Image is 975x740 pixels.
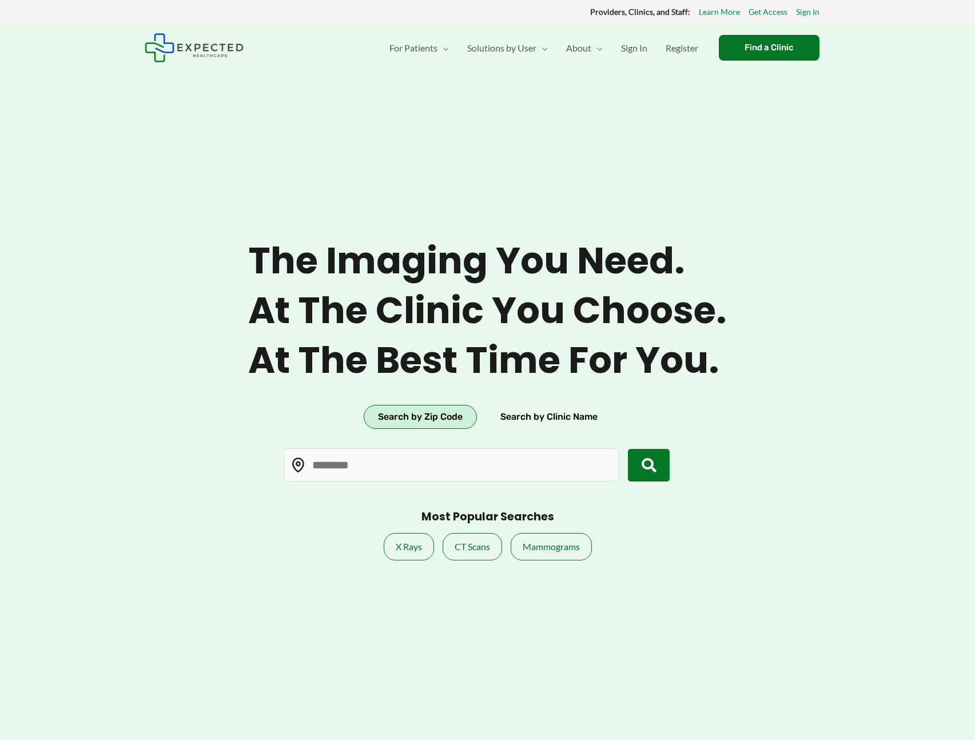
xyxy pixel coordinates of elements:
a: Learn More [699,5,740,19]
h3: Most Popular Searches [421,510,554,524]
span: At the clinic you choose. [248,289,727,333]
span: Menu Toggle [536,28,548,68]
a: Sign In [612,28,656,68]
span: Menu Toggle [437,28,449,68]
a: For PatientsMenu Toggle [380,28,458,68]
a: Register [656,28,707,68]
a: Get Access [749,5,787,19]
a: Solutions by UserMenu Toggle [458,28,557,68]
nav: Primary Site Navigation [380,28,707,68]
a: X Rays [384,533,434,560]
span: Register [666,28,698,68]
img: Expected Healthcare Logo - side, dark font, small [145,33,244,62]
span: Solutions by User [467,28,536,68]
span: At the best time for you. [248,339,727,383]
span: About [566,28,591,68]
span: Menu Toggle [591,28,603,68]
img: Location pin [291,458,306,473]
a: CT Scans [443,533,502,560]
span: For Patients [389,28,437,68]
span: Sign In [621,28,647,68]
button: Search by Clinic Name [486,405,612,429]
button: Search by Zip Code [364,405,477,429]
a: Mammograms [511,533,592,560]
span: The imaging you need. [248,239,727,283]
a: Find a Clinic [719,35,819,61]
a: AboutMenu Toggle [557,28,612,68]
strong: Providers, Clinics, and Staff: [590,7,690,17]
a: Sign In [796,5,819,19]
